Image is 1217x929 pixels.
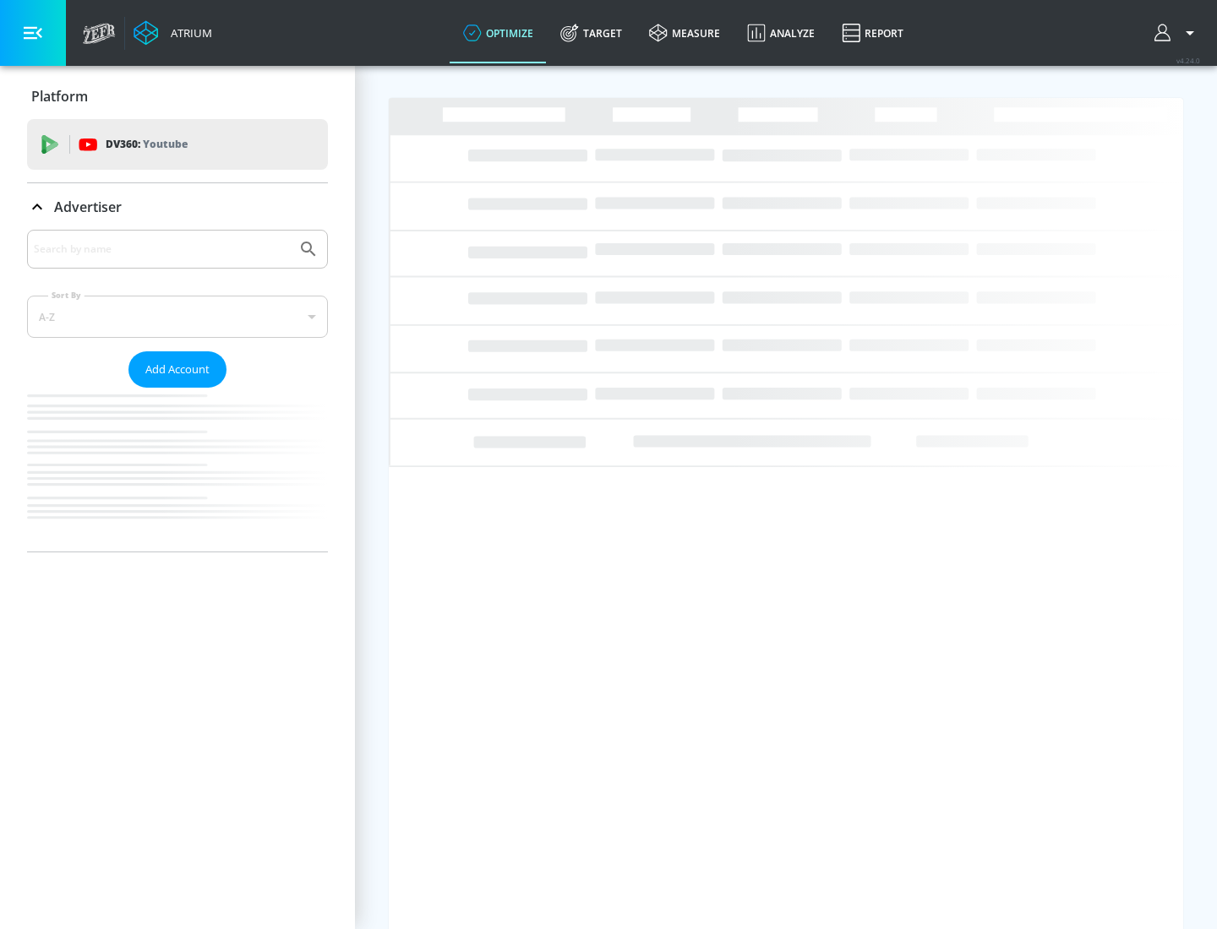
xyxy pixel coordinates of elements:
[145,360,210,379] span: Add Account
[828,3,917,63] a: Report
[34,238,290,260] input: Search by name
[27,73,328,120] div: Platform
[27,388,328,551] nav: list of Advertiser
[106,135,188,154] p: DV360:
[1176,56,1200,65] span: v 4.24.0
[27,119,328,170] div: DV360: Youtube
[547,3,636,63] a: Target
[164,25,212,41] div: Atrium
[128,351,226,388] button: Add Account
[27,230,328,551] div: Advertiser
[48,290,85,301] label: Sort By
[450,3,547,63] a: optimize
[54,198,122,216] p: Advertiser
[27,296,328,338] div: A-Z
[27,183,328,231] div: Advertiser
[636,3,734,63] a: measure
[734,3,828,63] a: Analyze
[143,135,188,153] p: Youtube
[134,20,212,46] a: Atrium
[31,87,88,106] p: Platform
